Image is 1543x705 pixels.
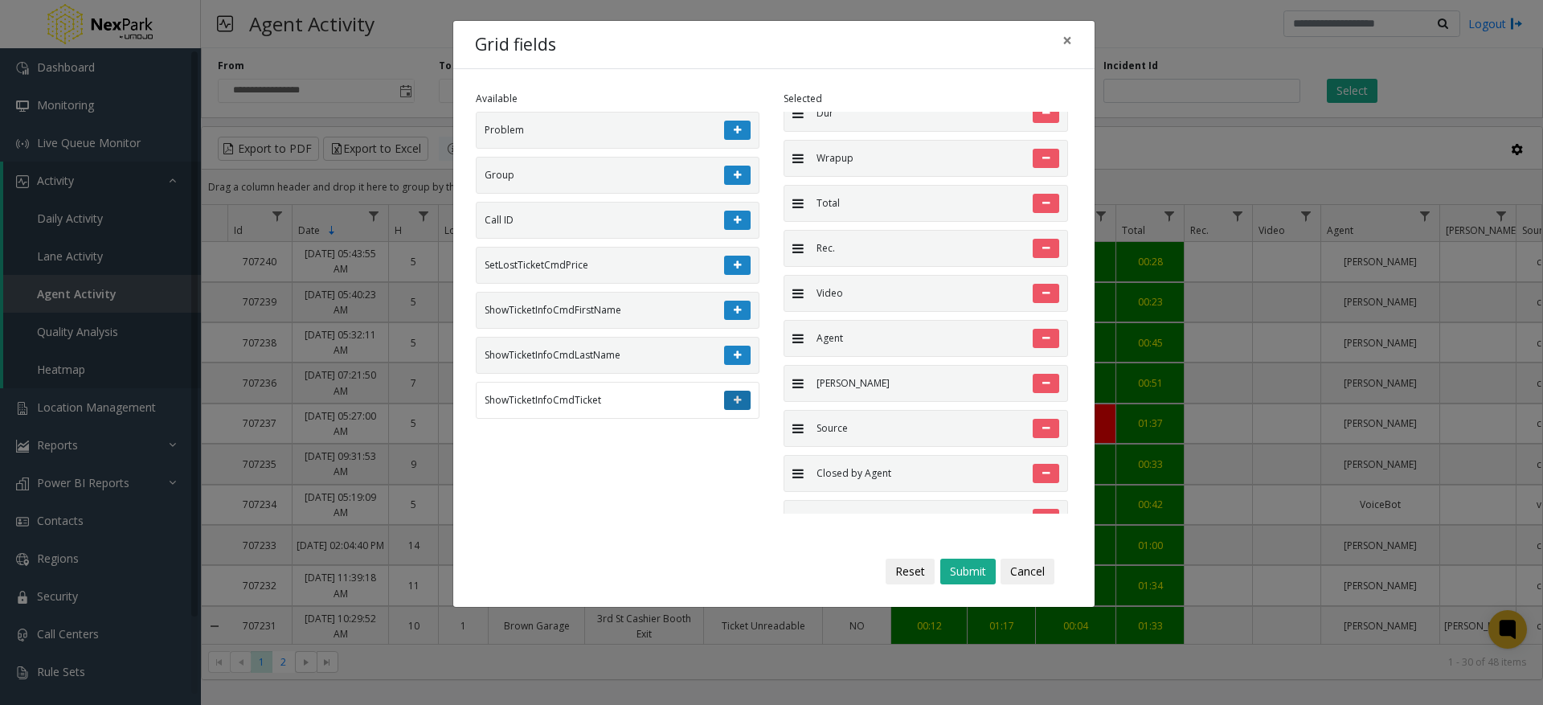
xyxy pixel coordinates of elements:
li: Closed by Agent [784,455,1068,492]
li: Problem [476,112,760,149]
li: Group [476,157,760,194]
li: Dur [784,95,1068,132]
li: ShowTicketInfoCmdTicket [476,382,760,419]
span: × [1062,29,1072,51]
li: Agent [784,320,1068,357]
li: Source [784,410,1068,447]
button: Submit [940,559,996,584]
label: Available [476,92,518,106]
li: ShowTicketInfoCmdFirstName [476,292,760,329]
li: Rec. [784,230,1068,267]
button: Close [1051,21,1083,60]
li: Wrapup [784,140,1068,177]
li: Video [784,275,1068,312]
label: Selected [784,92,822,106]
li: Call ID [476,202,760,239]
li: SetLostTicketCmdPrice [476,247,760,284]
li: Total [784,185,1068,222]
li: Transcript [784,500,1068,537]
li: [PERSON_NAME] [784,365,1068,402]
h4: Grid fields [475,32,556,58]
li: ShowTicketInfoCmdLastName [476,337,760,374]
button: Cancel [1001,559,1054,584]
button: Reset [886,559,935,584]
